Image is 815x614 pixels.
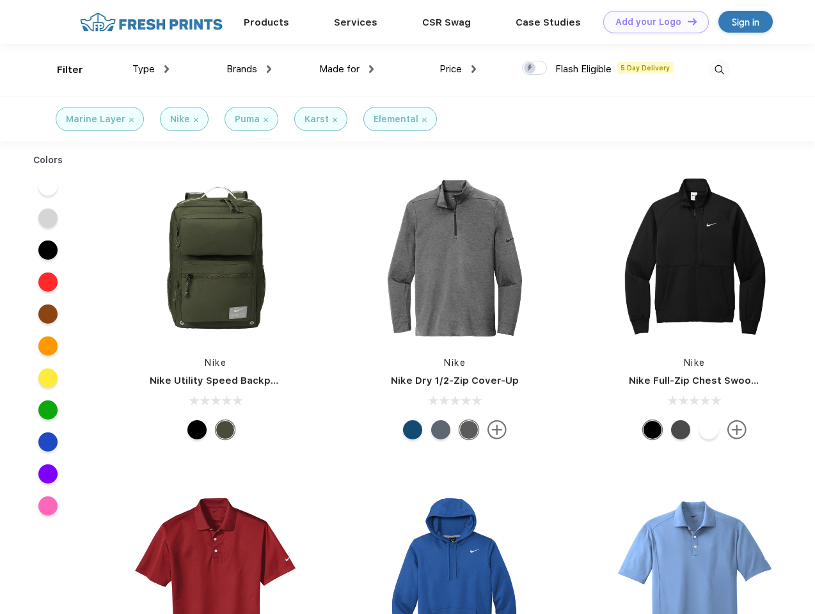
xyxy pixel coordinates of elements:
[131,173,301,343] img: func=resize&h=266
[194,118,198,122] img: filter_cancel.svg
[718,11,773,33] a: Sign in
[244,17,289,28] a: Products
[391,375,519,386] a: Nike Dry 1/2-Zip Cover-Up
[709,59,730,81] img: desktop_search.svg
[205,358,226,368] a: Nike
[459,420,479,439] div: Black Heather
[132,63,155,75] span: Type
[66,113,125,126] div: Marine Layer
[76,11,226,33] img: fo%20logo%202.webp
[439,63,462,75] span: Price
[226,63,257,75] span: Brands
[264,118,268,122] img: filter_cancel.svg
[267,65,271,73] img: dropdown.png
[403,420,422,439] div: Gym Blue
[422,118,427,122] img: filter_cancel.svg
[150,375,288,386] a: Nike Utility Speed Backpack
[333,118,337,122] img: filter_cancel.svg
[699,420,718,439] div: White
[555,63,612,75] span: Flash Eligible
[431,420,450,439] div: Navy Heather
[727,420,747,439] img: more.svg
[305,113,329,126] div: Karst
[374,113,418,126] div: Elemental
[334,17,377,28] a: Services
[610,173,780,343] img: func=resize&h=266
[643,420,662,439] div: Black
[487,420,507,439] img: more.svg
[617,62,674,74] span: 5 Day Delivery
[615,17,681,28] div: Add your Logo
[369,65,374,73] img: dropdown.png
[187,420,207,439] div: Black
[129,118,134,122] img: filter_cancel.svg
[57,63,83,77] div: Filter
[684,358,706,368] a: Nike
[235,113,260,126] div: Puma
[164,65,169,73] img: dropdown.png
[444,358,466,368] a: Nike
[216,420,235,439] div: Cargo Khaki
[471,65,476,73] img: dropdown.png
[688,18,697,25] img: DT
[629,375,799,386] a: Nike Full-Zip Chest Swoosh Jacket
[422,17,471,28] a: CSR Swag
[370,173,540,343] img: func=resize&h=266
[732,15,759,29] div: Sign in
[24,153,73,167] div: Colors
[319,63,360,75] span: Made for
[170,113,190,126] div: Nike
[671,420,690,439] div: Anthracite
